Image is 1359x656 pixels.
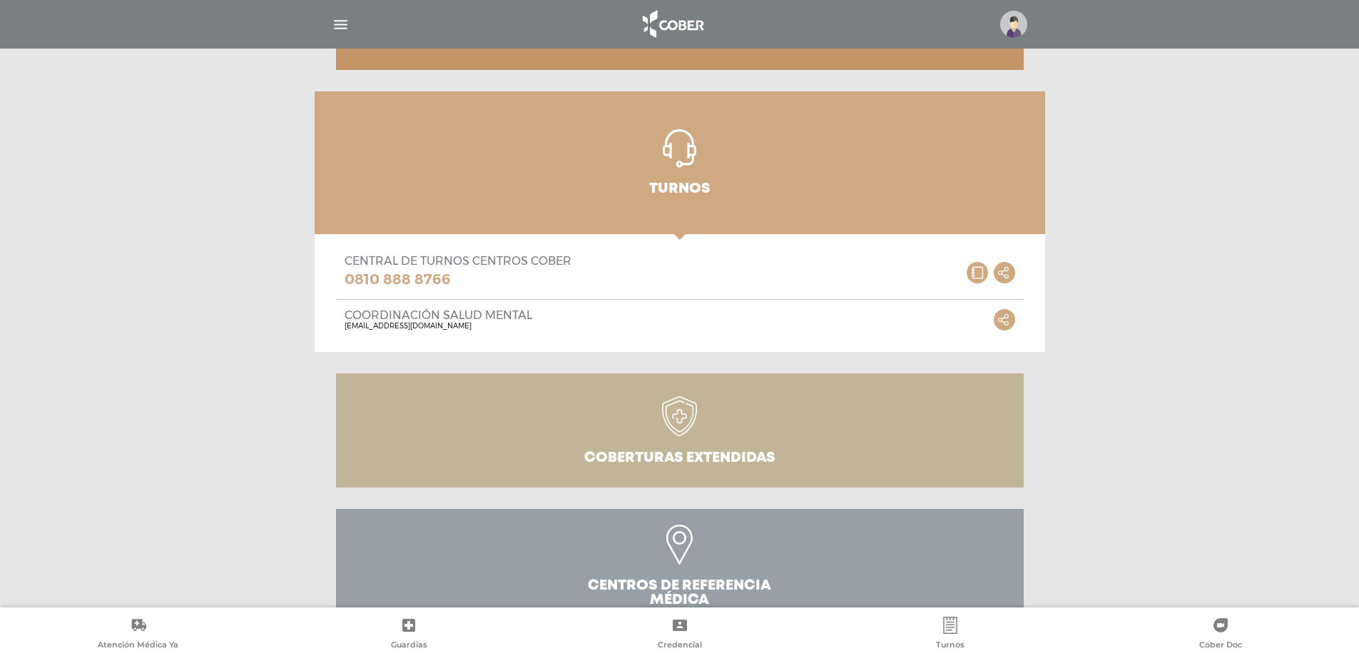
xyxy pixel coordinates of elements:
[635,7,710,41] img: logo_cober_home-white.png
[315,91,1045,234] a: Turnos
[815,617,1085,653] a: Turnos
[649,182,711,196] h3: Turnos
[936,640,964,652] span: Turnos
[1000,11,1027,38] img: profile-placeholder.svg
[345,254,571,268] p: Central de Turnos Centros Cober
[391,640,427,652] span: Guardias
[658,640,702,652] span: Credencial
[584,579,776,607] h3: Centros de Referencia Médica
[345,308,532,322] p: Coordinación Salud mental
[336,509,1024,623] a: Centros de Referencia Médica
[3,617,273,653] a: Atención Médica Ya
[98,640,178,652] span: Atención Médica Ya
[584,451,775,465] h3: Coberturas Extendidas
[332,16,350,34] img: Cober_menu-lines-white.svg
[1199,640,1242,652] span: Cober Doc
[273,617,544,653] a: Guardias
[345,268,571,291] a: 0810 888 8766
[1086,617,1356,653] a: Cober Doc
[345,322,532,330] a: [EMAIL_ADDRESS][DOMAIN_NAME]
[544,617,815,653] a: Credencial
[336,373,1024,488] a: Coberturas Extendidas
